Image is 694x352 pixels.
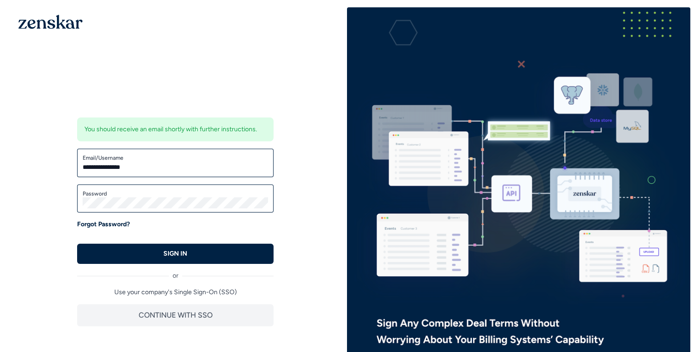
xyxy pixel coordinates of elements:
[77,264,274,280] div: or
[18,15,83,29] img: 1OGAJ2xQqyY4LXKgY66KYq0eOWRCkrZdAb3gUhuVAqdWPZE9SRJmCz+oDMSn4zDLXe31Ii730ItAGKgCKgCCgCikA4Av8PJUP...
[83,154,268,162] label: Email/Username
[77,288,274,297] p: Use your company's Single Sign-On (SSO)
[77,304,274,326] button: CONTINUE WITH SSO
[77,244,274,264] button: SIGN IN
[77,117,274,141] div: You should receive an email shortly with further instructions.
[77,220,130,229] a: Forgot Password?
[83,190,268,197] label: Password
[163,249,187,258] p: SIGN IN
